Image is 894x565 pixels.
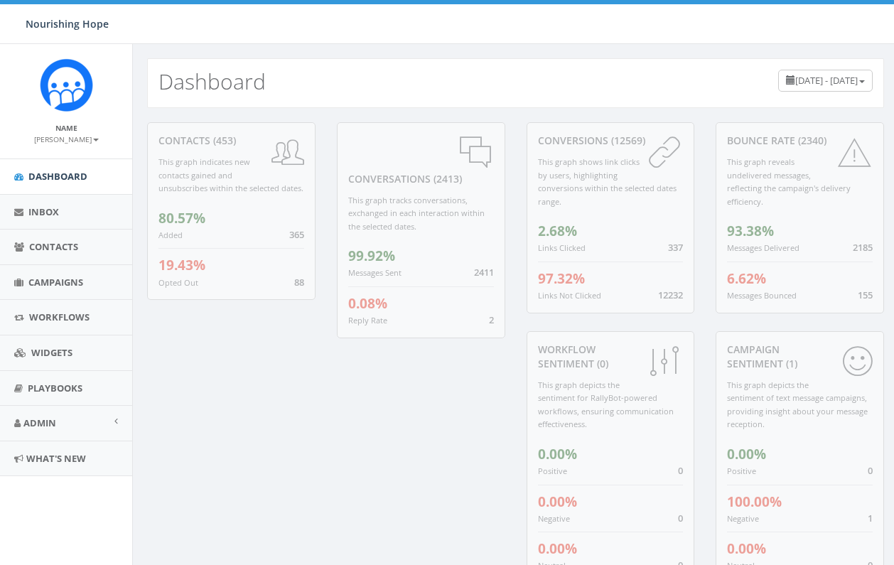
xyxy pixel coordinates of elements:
[727,539,766,558] span: 0.00%
[678,464,683,477] span: 0
[28,205,59,218] span: Inbox
[158,256,205,274] span: 19.43%
[727,445,766,463] span: 0.00%
[34,132,99,145] a: [PERSON_NAME]
[538,380,674,430] small: This graph depicts the sentiment for RallyBot-powered workflows, ensuring communication effective...
[28,382,82,394] span: Playbooks
[538,539,577,558] span: 0.00%
[795,74,858,87] span: [DATE] - [DATE]
[348,315,387,325] small: Reply Rate
[727,222,774,240] span: 93.38%
[348,267,402,278] small: Messages Sent
[29,311,90,323] span: Workflows
[538,445,577,463] span: 0.00%
[158,209,205,227] span: 80.57%
[28,276,83,289] span: Campaigns
[158,134,304,148] div: contacts
[594,357,608,370] span: (0)
[868,512,873,524] span: 1
[853,241,873,254] span: 2185
[727,466,756,476] small: Positive
[668,241,683,254] span: 337
[26,452,86,465] span: What's New
[158,230,183,240] small: Added
[23,416,56,429] span: Admin
[727,134,873,148] div: Bounce Rate
[727,343,873,371] div: Campaign Sentiment
[489,313,494,326] span: 2
[29,240,78,253] span: Contacts
[538,242,586,253] small: Links Clicked
[727,380,868,430] small: This graph depicts the sentiment of text message campaigns, providing insight about your message ...
[158,156,303,193] small: This graph indicates new contacts gained and unsubscribes within the selected dates.
[727,156,851,207] small: This graph reveals undelivered messages, reflecting the campaign's delivery efficiency.
[538,290,601,301] small: Links Not Clicked
[727,493,782,511] span: 100.00%
[40,58,93,112] img: Rally_Corp_Logo_1.png
[858,289,873,301] span: 155
[289,228,304,241] span: 365
[608,134,645,147] span: (12569)
[158,277,198,288] small: Opted Out
[348,134,494,186] div: conversations
[538,513,570,524] small: Negative
[538,269,585,288] span: 97.32%
[868,464,873,477] span: 0
[658,289,683,301] span: 12232
[34,134,99,144] small: [PERSON_NAME]
[31,346,72,359] span: Widgets
[210,134,236,147] span: (453)
[55,123,77,133] small: Name
[348,294,387,313] span: 0.08%
[348,195,485,232] small: This graph tracks conversations, exchanged in each interaction within the selected dates.
[783,357,797,370] span: (1)
[474,266,494,279] span: 2411
[28,170,87,183] span: Dashboard
[294,276,304,289] span: 88
[538,134,684,148] div: conversions
[538,343,684,371] div: Workflow Sentiment
[727,290,797,301] small: Messages Bounced
[538,466,567,476] small: Positive
[158,70,266,93] h2: Dashboard
[431,172,462,185] span: (2413)
[727,269,766,288] span: 6.62%
[538,222,577,240] span: 2.68%
[538,156,677,207] small: This graph shows link clicks by users, highlighting conversions within the selected dates range.
[678,512,683,524] span: 0
[795,134,826,147] span: (2340)
[26,17,109,31] span: Nourishing Hope
[727,242,799,253] small: Messages Delivered
[727,513,759,524] small: Negative
[348,247,395,265] span: 99.92%
[538,493,577,511] span: 0.00%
